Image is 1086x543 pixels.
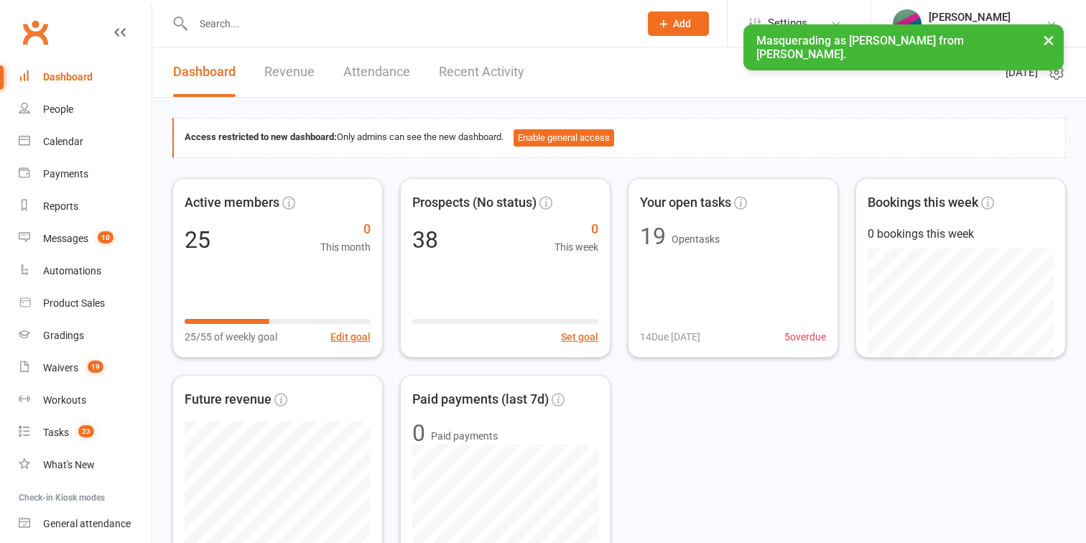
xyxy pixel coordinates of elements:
span: Prospects (No status) [412,192,537,213]
span: Paid payments (last 7d) [412,389,549,410]
div: 0 [412,422,425,445]
button: Add [648,11,709,36]
a: Calendar [19,126,152,158]
a: What's New [19,449,152,481]
a: Dashboard [19,61,152,93]
div: Waivers [43,362,78,373]
a: Waivers 19 [19,352,152,384]
div: Only admins can see the new dashboard. [185,129,1054,147]
a: Tasks 23 [19,417,152,449]
span: 5 overdue [784,329,826,345]
a: Clubworx [17,14,53,50]
input: Search... [189,14,629,34]
div: Reports [43,200,78,212]
a: Reports [19,190,152,223]
span: Active members [185,192,279,213]
span: Settings [768,7,807,40]
span: 10 [98,231,113,243]
div: 25 [185,228,210,251]
button: Edit goal [330,329,371,345]
a: Messages 10 [19,223,152,255]
div: What's New [43,459,95,470]
span: 25/55 of weekly goal [185,329,277,345]
span: 0 [554,219,598,240]
div: [PERSON_NAME] [929,11,1011,24]
div: 19 [640,225,666,248]
a: People [19,93,152,126]
a: General attendance kiosk mode [19,508,152,540]
div: Messages [43,233,88,244]
span: 23 [78,425,94,437]
div: Calendar [43,136,83,147]
strong: Access restricted to new dashboard: [185,131,337,142]
img: thumb_image1651469884.png [893,9,922,38]
div: Product Sales [43,297,105,309]
span: This week [554,239,598,255]
div: Tasks [43,427,69,438]
a: Automations [19,255,152,287]
div: [PERSON_NAME] [929,24,1011,37]
div: 38 [412,228,438,251]
a: Product Sales [19,287,152,320]
button: Set goal [561,329,598,345]
div: Dashboard [43,71,93,83]
div: Workouts [43,394,86,406]
div: Payments [43,168,88,180]
div: People [43,103,73,115]
button: × [1036,24,1062,55]
span: Paid payments [431,428,498,444]
button: Enable general access [514,129,614,147]
div: Gradings [43,330,84,341]
div: 0 bookings this week [868,225,1054,243]
span: 19 [88,361,103,373]
a: Workouts [19,384,152,417]
div: General attendance [43,518,131,529]
div: Automations [43,265,101,277]
span: Add [673,18,691,29]
span: This month [320,239,371,255]
span: Masquerading as [PERSON_NAME] from [PERSON_NAME]. [756,34,964,61]
span: Your open tasks [640,192,731,213]
span: Future revenue [185,389,271,410]
span: 0 [320,219,371,240]
span: Open tasks [672,233,720,245]
a: Payments [19,158,152,190]
span: 14 Due [DATE] [640,329,700,345]
span: Bookings this week [868,192,978,213]
a: Gradings [19,320,152,352]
